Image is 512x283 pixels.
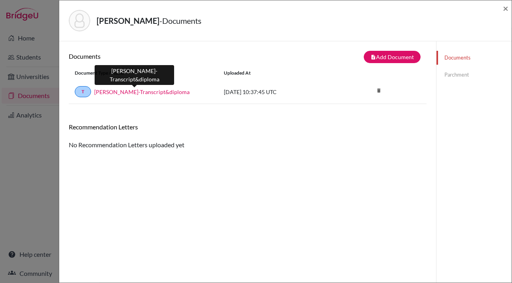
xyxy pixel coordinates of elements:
[370,54,376,60] i: note_add
[95,65,174,85] div: [PERSON_NAME]-Transcript&diploma
[69,52,248,60] h6: Documents
[503,2,508,14] span: ×
[94,88,190,96] a: [PERSON_NAME]-Transcript&diploma
[69,123,427,131] h6: Recommendation Letters
[75,86,91,97] a: T
[159,16,202,25] span: - Documents
[97,16,159,25] strong: [PERSON_NAME]
[218,88,337,96] div: [DATE] 10:37:45 UTC
[436,51,512,65] a: Documents
[436,68,512,82] a: Parchment
[69,69,218,77] div: Document Type / Name
[218,69,337,77] div: Uploaded at
[503,4,508,13] button: Close
[373,85,385,96] i: delete
[69,123,427,150] div: No Recommendation Letters uploaded yet
[364,51,421,63] button: note_addAdd Document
